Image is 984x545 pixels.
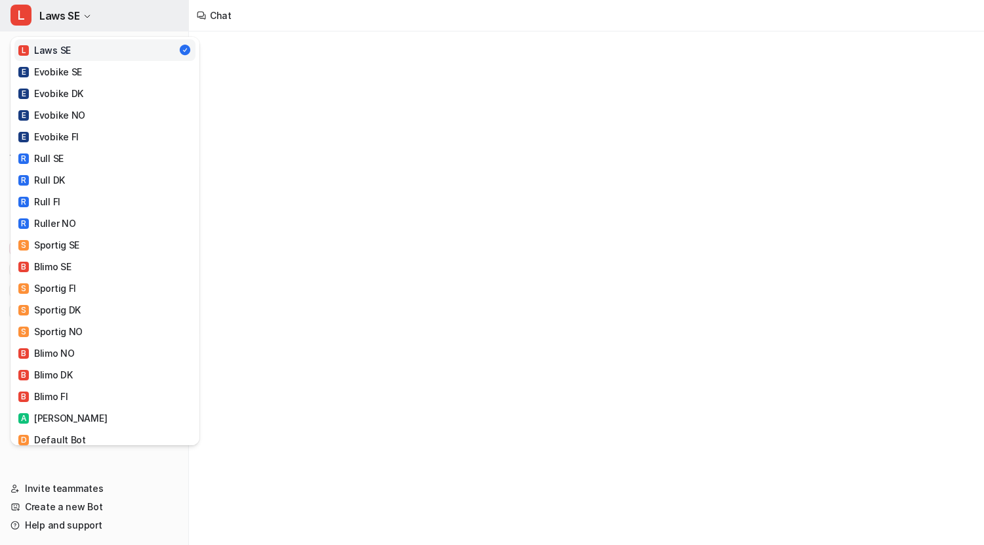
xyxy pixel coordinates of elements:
[18,435,29,445] span: D
[18,240,29,251] span: S
[18,370,29,380] span: B
[18,197,29,207] span: R
[10,37,199,445] div: LLaws SE
[18,132,29,142] span: E
[131,409,262,462] button: Messages
[18,195,60,209] div: Rull FI
[26,93,236,115] p: Hi there 👋
[18,413,29,424] span: A
[85,198,122,212] div: • [DATE]
[18,218,29,229] span: R
[58,198,83,212] div: eesel
[76,21,102,47] img: Profile image for eesel
[18,411,107,425] div: [PERSON_NAME]
[174,442,220,451] span: Messages
[51,442,80,451] span: Home
[18,348,29,359] span: B
[18,260,72,273] div: Blimo SE
[18,283,29,294] span: S
[18,368,73,382] div: Blimo DK
[18,173,65,187] div: Rull DK
[27,241,219,254] div: Send us a message
[18,305,29,315] span: S
[27,185,53,211] img: Profile image for eesel
[26,115,236,138] p: How can we help?
[18,390,68,403] div: Blimo FI
[18,327,29,337] span: S
[18,303,81,317] div: Sportig DK
[18,67,29,77] span: E
[13,154,249,223] div: Recent messageProfile image for eeselSo, a bit of a followup to the previous question. I wrote th...
[39,7,79,25] span: Laws SE
[18,89,29,99] span: E
[18,110,29,121] span: E
[18,325,83,338] div: Sportig NO
[18,45,29,56] span: L
[18,262,29,272] span: B
[14,174,249,222] div: Profile image for eeselSo, a bit of a followup to the previous question. I wrote this instruction...
[18,175,29,186] span: R
[18,238,79,252] div: Sportig SE
[18,87,83,100] div: Evobike DK
[18,153,29,164] span: R
[226,21,249,45] div: Close
[27,165,236,179] div: Recent message
[18,433,86,447] div: Default Bot
[51,21,77,47] img: Profile image for Katelin
[13,230,249,266] div: Send us a message
[10,5,31,26] span: L
[18,151,64,165] div: Rull SE
[18,43,71,57] div: Laws SE
[18,392,29,402] span: B
[18,108,85,122] div: Evobike NO
[18,65,82,79] div: Evobike SE
[18,346,75,360] div: Blimo NO
[18,130,79,144] div: Evobike FI
[18,281,76,295] div: Sportig FI
[26,21,52,47] img: Profile image for Amogh
[18,216,75,230] div: Ruller NO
